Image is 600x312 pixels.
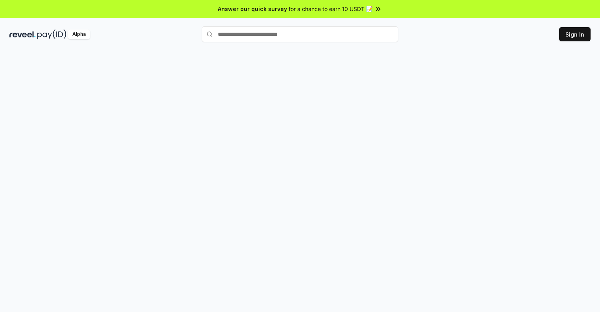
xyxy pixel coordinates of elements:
[37,30,66,39] img: pay_id
[68,30,90,39] div: Alpha
[218,5,287,13] span: Answer our quick survey
[289,5,373,13] span: for a chance to earn 10 USDT 📝
[559,27,591,41] button: Sign In
[9,30,36,39] img: reveel_dark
